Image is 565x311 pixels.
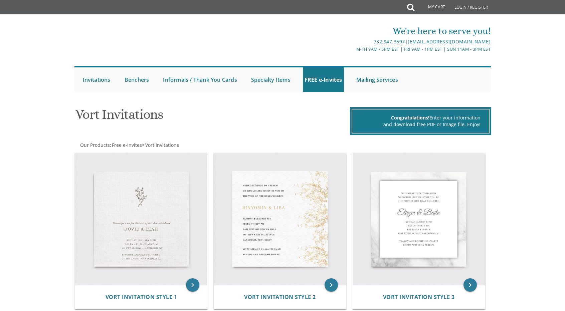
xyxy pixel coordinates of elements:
div: and download free PDF or Image file. Enjoy! [361,121,481,128]
a: Vort Invitations [145,142,179,148]
div: | [213,38,491,46]
a: [EMAIL_ADDRESS][DOMAIN_NAME] [408,38,491,45]
a: Vort Invitation Style 1 [106,294,177,300]
div: M-Th 9am - 5pm EST | Fri 9am - 1pm EST | Sun 11am - 3pm EST [213,46,491,53]
a: Vort Invitation Style 2 [244,294,316,300]
a: keyboard_arrow_right [325,278,338,292]
span: Vort Invitations [145,142,179,148]
span: Vort Invitation Style 3 [383,293,455,301]
a: keyboard_arrow_right [186,278,199,292]
img: Vort Invitation Style 1 [75,153,207,285]
a: 732.947.3597 [374,38,405,45]
a: keyboard_arrow_right [463,278,477,292]
img: Vort Invitation Style 2 [214,153,346,285]
a: Vort Invitation Style 3 [383,294,455,300]
a: My Cart [414,1,450,14]
span: Free e-Invites [112,142,142,148]
a: Our Products [79,142,110,148]
a: Invitations [81,67,112,92]
h1: Vort Invitations [75,107,348,127]
a: Free e-Invites [111,142,142,148]
a: Benchers [123,67,151,92]
a: FREE e-Invites [303,67,344,92]
a: Specialty Items [249,67,292,92]
span: > [142,142,179,148]
a: Informals / Thank You Cards [161,67,238,92]
span: Vort Invitation Style 1 [106,293,177,301]
span: Congratulations! [391,114,429,121]
a: Mailing Services [355,67,400,92]
div: We're here to serve you! [213,24,491,38]
div: : [74,142,283,148]
img: Vort Invitation Style 3 [353,153,485,285]
span: Vort Invitation Style 2 [244,293,316,301]
div: Enter your information [361,114,481,121]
